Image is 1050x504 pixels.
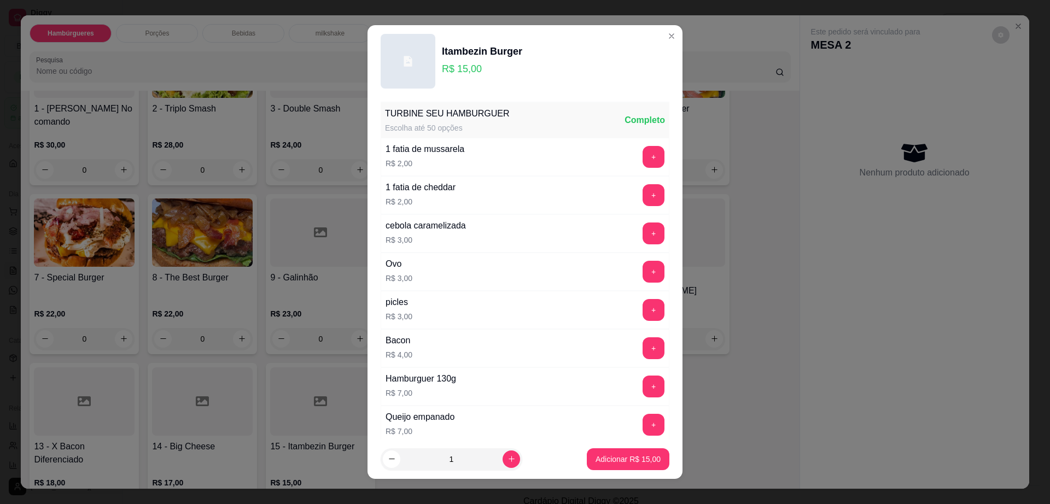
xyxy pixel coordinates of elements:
div: TURBINE SEU HAMBURGUER [385,107,510,120]
button: add [643,299,664,321]
div: cebola caramelizada [386,219,466,232]
p: R$ 3,00 [386,311,412,322]
p: R$ 2,00 [386,158,464,169]
p: R$ 3,00 [386,235,466,245]
p: Adicionar R$ 15,00 [596,454,661,465]
div: 1 fatia de mussarela [386,143,464,156]
div: Queijo empanado [386,411,454,424]
button: add [643,261,664,283]
button: add [643,337,664,359]
p: R$ 7,00 [386,426,454,437]
div: picles [386,296,412,309]
button: Adicionar R$ 15,00 [587,448,669,470]
button: decrease-product-quantity [383,450,400,468]
p: R$ 15,00 [442,61,522,77]
button: increase-product-quantity [503,450,520,468]
p: R$ 3,00 [386,273,412,284]
div: Bacon [386,334,412,347]
button: add [643,222,664,244]
button: add [643,376,664,397]
button: add [643,414,664,436]
div: Escolha até 50 opções [385,122,510,133]
p: R$ 2,00 [386,196,456,207]
p: R$ 4,00 [386,349,412,360]
p: R$ 7,00 [386,388,456,398]
div: Ovo [386,257,412,271]
div: Itambezin Burger [442,44,522,59]
div: Hamburguer 130g [386,372,456,385]
button: Close [663,27,680,45]
button: add [643,146,664,168]
button: add [643,184,664,206]
div: 1 fatia de cheddar [386,181,456,194]
div: Completo [625,114,665,127]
